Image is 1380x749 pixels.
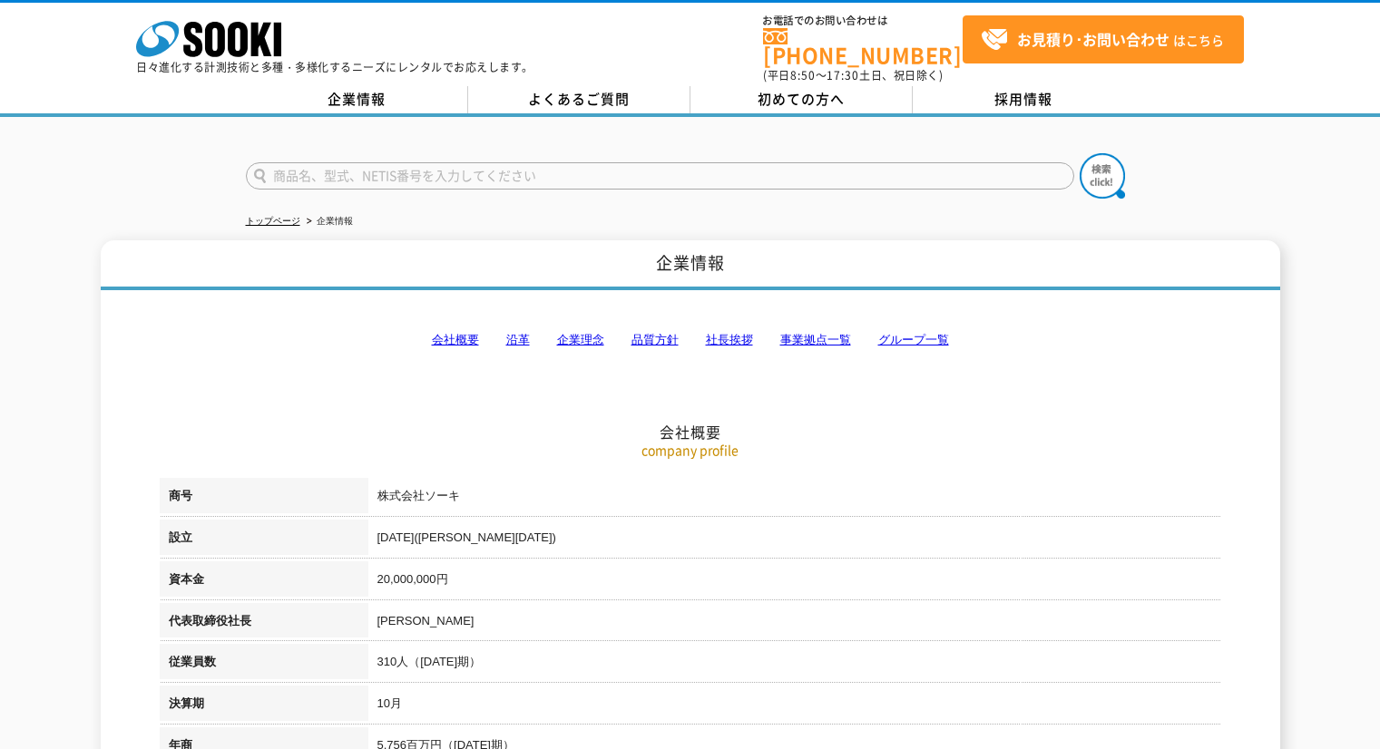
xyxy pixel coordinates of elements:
[706,333,753,346] a: 社長挨拶
[160,478,368,520] th: 商号
[878,333,949,346] a: グループ一覧
[763,28,963,65] a: [PHONE_NUMBER]
[432,333,479,346] a: 会社概要
[303,212,353,231] li: 企業情報
[763,15,963,26] span: お電話でのお問い合わせは
[1080,153,1125,199] img: btn_search.png
[631,333,679,346] a: 品質方針
[136,62,533,73] p: 日々進化する計測技術と多種・多様化するニーズにレンタルでお応えします。
[101,240,1280,290] h1: 企業情報
[160,603,368,645] th: 代表取締役社長
[557,333,604,346] a: 企業理念
[160,520,368,561] th: 設立
[246,216,300,226] a: トップページ
[506,333,530,346] a: 沿革
[368,603,1221,645] td: [PERSON_NAME]
[160,441,1221,460] p: company profile
[160,241,1221,442] h2: 会社概要
[758,89,845,109] span: 初めての方へ
[160,686,368,727] th: 決算期
[1017,28,1170,50] strong: お見積り･お問い合わせ
[160,561,368,603] th: 資本金
[368,561,1221,603] td: 20,000,000円
[981,26,1224,53] span: はこちら
[246,162,1074,190] input: 商品名、型式、NETIS番号を入力してください
[913,86,1135,113] a: 採用情報
[827,67,859,83] span: 17:30
[468,86,690,113] a: よくあるご質問
[763,67,943,83] span: (平日 ～ 土日、祝日除く)
[963,15,1244,63] a: お見積り･お問い合わせはこちら
[368,520,1221,561] td: [DATE]([PERSON_NAME][DATE])
[368,686,1221,727] td: 10月
[780,333,851,346] a: 事業拠点一覧
[690,86,913,113] a: 初めての方へ
[790,67,816,83] span: 8:50
[368,644,1221,686] td: 310人（[DATE]期）
[368,478,1221,520] td: 株式会社ソーキ
[246,86,468,113] a: 企業情報
[160,644,368,686] th: 従業員数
